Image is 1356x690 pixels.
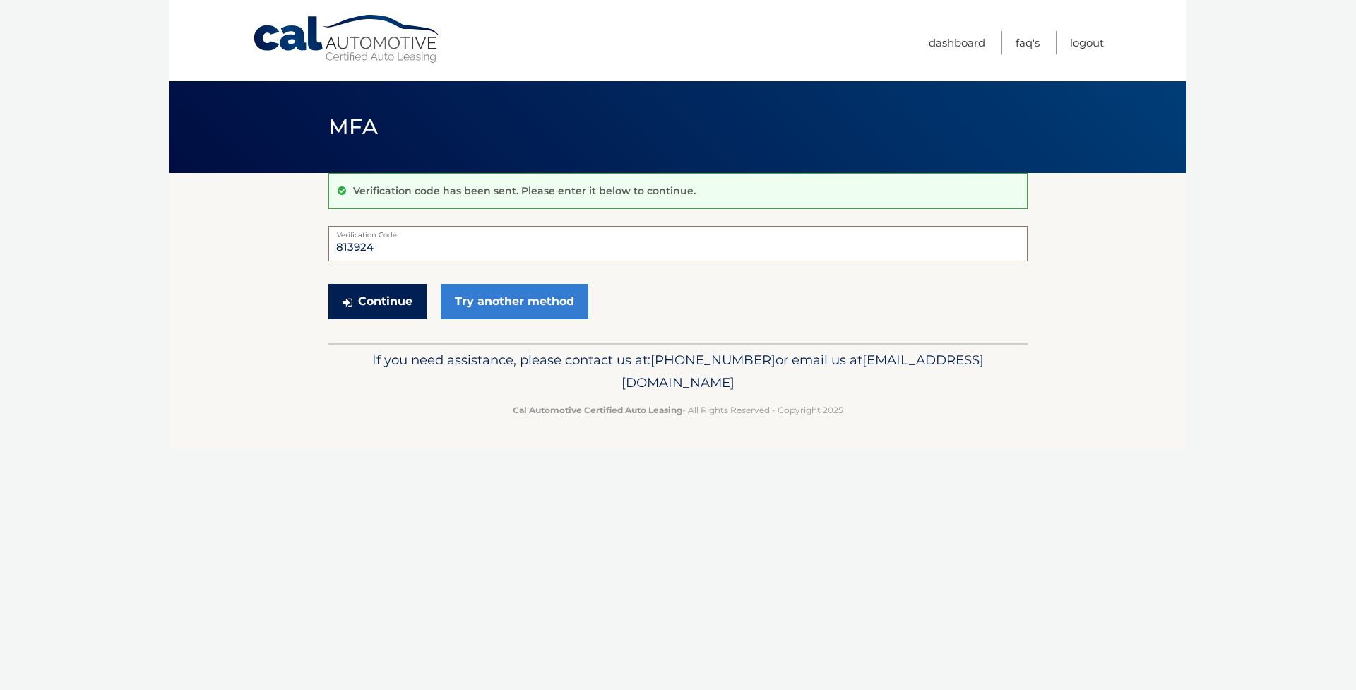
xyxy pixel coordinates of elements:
a: Cal Automotive [252,14,443,64]
p: - All Rights Reserved - Copyright 2025 [338,403,1018,417]
strong: Cal Automotive Certified Auto Leasing [513,405,682,415]
span: [PHONE_NUMBER] [650,352,775,368]
a: Dashboard [929,31,985,54]
p: Verification code has been sent. Please enter it below to continue. [353,184,696,197]
a: Logout [1070,31,1104,54]
span: [EMAIL_ADDRESS][DOMAIN_NAME] [621,352,984,391]
a: Try another method [441,284,588,319]
span: MFA [328,114,378,140]
p: If you need assistance, please contact us at: or email us at [338,349,1018,394]
input: Verification Code [328,226,1028,261]
a: FAQ's [1016,31,1040,54]
button: Continue [328,284,427,319]
label: Verification Code [328,226,1028,237]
